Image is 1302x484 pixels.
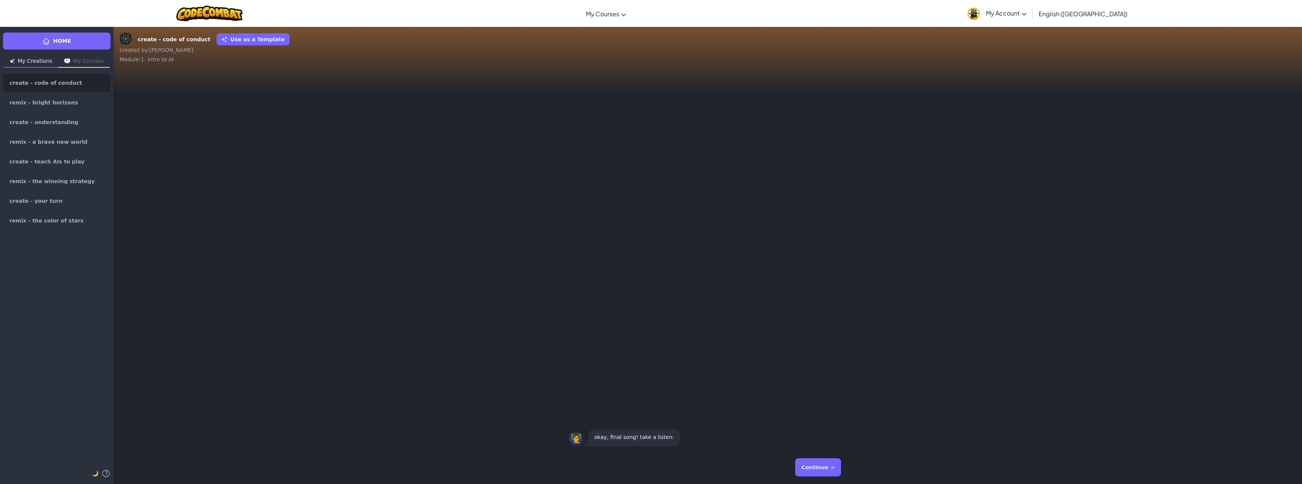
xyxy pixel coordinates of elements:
[586,10,619,18] span: My Courses
[53,37,71,45] span: Home
[176,6,243,21] img: CodeCombat logo
[9,80,82,86] span: create - code of conduct
[3,113,111,131] a: create - understanding
[1035,3,1131,24] a: English ([GEOGRAPHIC_DATA])
[986,9,1026,17] span: My Account
[64,59,70,64] img: Icon
[3,192,111,210] a: create - your turn
[568,431,584,446] div: 👩‍🏫
[795,458,841,476] button: Continue →
[92,469,98,478] button: 🌙
[3,153,111,171] a: create - teach AIs to play
[9,218,84,223] span: remix - the color of stars
[92,470,98,476] span: 🌙
[9,100,78,105] span: remix - bright horizons
[3,74,111,92] a: create - code of conduct
[582,3,630,24] a: My Courses
[120,47,193,53] span: created by : [PERSON_NAME]
[9,179,95,184] span: remix - the winning strategy
[10,59,15,64] img: Icon
[3,212,111,230] a: remix - the color of stars
[9,198,62,204] span: create - your turn
[3,93,111,112] a: remix - bright horizons
[967,8,980,20] img: avatar
[58,56,110,68] button: My Courses
[1039,10,1128,18] span: English ([GEOGRAPHIC_DATA])
[120,33,132,45] img: DALL-E 3
[216,33,290,45] button: Use as a Template
[594,433,674,442] p: okay, final song! take a listen:
[4,56,58,68] button: My Creations
[9,120,78,125] span: create - understanding
[138,36,210,44] strong: create - code of conduct
[9,139,87,145] span: remix - a brave new world
[3,133,111,151] a: remix - a brave new world
[9,159,84,164] span: create - teach AIs to play
[3,172,111,190] a: remix - the winning strategy
[120,56,1296,63] div: Module : 1: Intro to AI
[3,33,111,50] a: Home
[964,2,1030,25] a: My Account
